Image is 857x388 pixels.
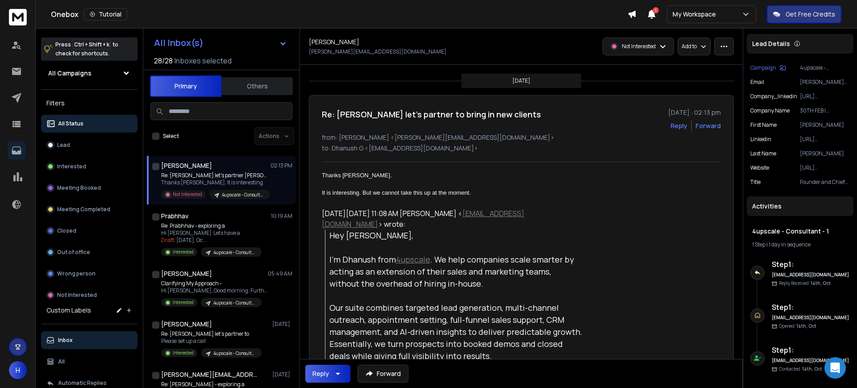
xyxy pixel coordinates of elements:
p: to: Dhanush G <[EMAIL_ADDRESS][DOMAIN_NAME]> [322,144,721,153]
p: Inbox [58,337,73,344]
p: Please set up a call [161,338,262,345]
p: Re: Prabhhav - exploring a [161,222,262,229]
p: Add to [682,43,697,50]
p: Out of office [57,249,90,256]
p: [DATE] [272,371,292,378]
p: [PERSON_NAME][EMAIL_ADDRESS][DOMAIN_NAME] [800,79,850,86]
button: Primary [150,75,221,97]
p: All Status [58,120,83,127]
p: 10:19 AM [271,213,292,220]
p: 4upscale - Consultant - 1 [800,64,850,71]
button: Others [221,76,293,96]
p: Not Interested [57,292,97,299]
h1: [PERSON_NAME][EMAIL_ADDRESS][PERSON_NAME][DOMAIN_NAME] [161,370,259,379]
p: [PERSON_NAME] [800,150,850,157]
p: Closed [57,227,76,234]
p: Re: [PERSON_NAME] - exploring a [161,381,268,388]
p: Contacted [779,366,822,372]
p: Lead Details [752,39,790,48]
span: 14th, Oct [811,280,831,286]
p: Campaign [750,64,776,71]
p: Opened [779,323,816,330]
div: [DATE][DATE] 11:08 AM [PERSON_NAME] < > wrote: [322,208,582,229]
p: All [58,358,65,365]
button: All Inbox(s) [147,34,294,52]
p: title [750,179,761,186]
button: Interested [41,158,137,175]
span: 14th, Oct [796,323,816,329]
span: Draft: [161,236,175,244]
p: Re: [PERSON_NAME] let’s partner to [161,330,262,338]
span: Hey [PERSON_NAME], [329,230,413,241]
p: linkedin [750,136,771,143]
button: H [9,361,27,379]
button: Meeting Completed [41,200,137,218]
p: Re: [PERSON_NAME] let’s partner [PERSON_NAME] [161,172,268,179]
button: Out of office [41,243,137,261]
p: Hi [PERSON_NAME], Good morning. Further [161,287,268,294]
p: [PERSON_NAME][EMAIL_ADDRESS][DOMAIN_NAME] [309,48,446,55]
p: 4upscale - Consultant - 1 [213,300,256,306]
button: Get Free Credits [767,5,841,23]
p: Not Interested [622,43,656,50]
button: All Campaigns [41,64,137,82]
div: Open Intercom Messenger [824,357,846,379]
a: [EMAIL_ADDRESS][DOMAIN_NAME] [322,209,524,229]
button: All [41,353,137,371]
button: Campaign [750,64,786,71]
p: [URL][DOMAIN_NAME] [800,93,850,100]
p: Automatic Replies [58,380,107,387]
button: Inbox [41,331,137,349]
h1: [PERSON_NAME] [161,320,212,329]
span: Our suite combines targeted lead generation, multi-channel outreach, appointment setting, full-fu... [329,302,584,361]
h1: [PERSON_NAME] [309,38,359,46]
p: Thanks [PERSON_NAME]. It is interesting. [161,179,268,186]
button: Lead [41,136,137,154]
h1: [PERSON_NAME] [161,161,212,170]
p: My Workspace [673,10,720,19]
p: Founder and Chief Brand Strategist [800,179,850,186]
p: Interested [57,163,86,170]
button: Meeting Booked [41,179,137,197]
h1: All Campaigns [48,69,92,78]
p: First Name [750,121,777,129]
p: Press to check for shortcuts. [55,40,118,58]
p: Email [750,79,764,86]
p: [DATE] : 02:13 pm [668,108,721,117]
p: 4upscale - Consultant - 1 [213,350,256,357]
p: website [750,164,769,171]
p: 4upscale - Consultant - 1 [222,192,265,198]
p: 02:13 PM [270,162,292,169]
button: Reply [305,365,350,383]
p: [DATE] [272,321,292,328]
button: Forward [358,365,408,383]
p: 4upscale - Consultant - 1 [213,249,256,256]
h6: [EMAIL_ADDRESS][DOMAIN_NAME] [772,314,850,321]
p: from: [PERSON_NAME] <[PERSON_NAME][EMAIL_ADDRESS][DOMAIN_NAME]> [322,133,721,142]
p: [URL][DOMAIN_NAME] [800,136,850,143]
button: Wrong person [41,265,137,283]
span: 28 / 28 [154,55,173,66]
div: Activities [747,196,853,216]
h3: Inboxes selected [175,55,232,66]
p: Not Interested [173,191,202,198]
p: Hi [PERSON_NAME] Lets have a [161,229,262,237]
h6: Step 1 : [772,259,850,270]
h6: Step 1 : [772,302,850,313]
h1: All Inbox(s) [154,38,204,47]
button: Tutorial [84,8,127,21]
span: 1 day in sequence [769,241,811,248]
div: Thanks [PERSON_NAME]. [322,171,582,180]
h3: Filters [41,97,137,109]
h6: Step 1 : [772,345,850,355]
h1: [PERSON_NAME] [161,269,212,278]
div: | [752,241,848,248]
h1: Re: [PERSON_NAME] let’s partner to bring in new clients [322,108,541,121]
p: Get Free Credits [786,10,835,19]
p: Interested [173,350,194,356]
h3: Custom Labels [46,306,91,315]
h1: 4upscale - Consultant - 1 [752,227,848,236]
